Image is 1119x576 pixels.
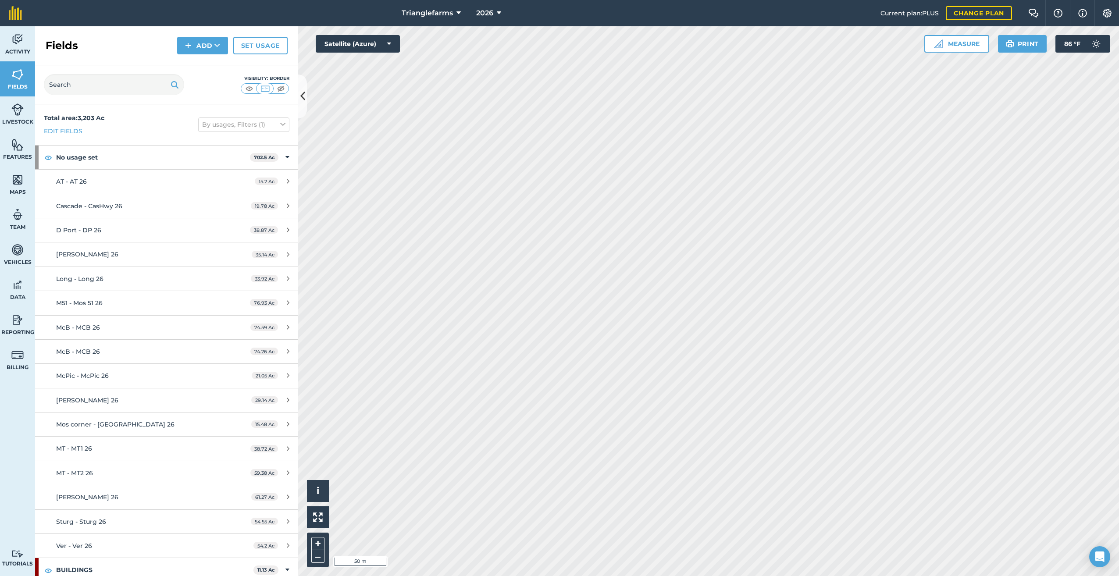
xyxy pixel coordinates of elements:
img: svg+xml;base64,PHN2ZyB4bWxucz0iaHR0cDovL3d3dy53My5vcmcvMjAwMC9zdmciIHdpZHRoPSIxOCIgaGVpZ2h0PSIyNC... [44,565,52,576]
span: 21.05 Ac [252,372,278,379]
span: 29.14 Ac [251,396,278,404]
span: MT - MT1 26 [56,444,92,452]
span: 54.55 Ac [251,518,278,525]
span: M51 - Mos 51 26 [56,299,103,307]
img: svg+xml;base64,PHN2ZyB4bWxucz0iaHR0cDovL3d3dy53My5vcmcvMjAwMC9zdmciIHdpZHRoPSIxOSIgaGVpZ2h0PSIyNC... [171,79,179,90]
img: svg+xml;base64,PD94bWwgdmVyc2lvbj0iMS4wIiBlbmNvZGluZz0idXRmLTgiPz4KPCEtLSBHZW5lcmF0b3I6IEFkb2JlIE... [11,33,24,46]
button: Print [998,35,1047,53]
img: A cog icon [1102,9,1112,18]
div: No usage set702.5 Ac [35,146,298,169]
img: svg+xml;base64,PHN2ZyB4bWxucz0iaHR0cDovL3d3dy53My5vcmcvMjAwMC9zdmciIHdpZHRoPSI1NiIgaGVpZ2h0PSI2MC... [11,68,24,81]
span: 61.27 Ac [251,493,278,501]
span: Trianglefarms [402,8,453,18]
span: [PERSON_NAME] 26 [56,493,118,501]
img: svg+xml;base64,PD94bWwgdmVyc2lvbj0iMS4wIiBlbmNvZGluZz0idXRmLTgiPz4KPCEtLSBHZW5lcmF0b3I6IEFkb2JlIE... [11,550,24,558]
img: svg+xml;base64,PD94bWwgdmVyc2lvbj0iMS4wIiBlbmNvZGluZz0idXRmLTgiPz4KPCEtLSBHZW5lcmF0b3I6IEFkb2JlIE... [11,243,24,256]
img: svg+xml;base64,PHN2ZyB4bWxucz0iaHR0cDovL3d3dy53My5vcmcvMjAwMC9zdmciIHdpZHRoPSIxOCIgaGVpZ2h0PSIyNC... [44,152,52,163]
span: 74.59 Ac [250,324,278,331]
a: D Port - DP 2638.87 Ac [35,218,298,242]
strong: 702.5 Ac [254,154,275,160]
img: svg+xml;base64,PD94bWwgdmVyc2lvbj0iMS4wIiBlbmNvZGluZz0idXRmLTgiPz4KPCEtLSBHZW5lcmF0b3I6IEFkb2JlIE... [11,103,24,116]
span: Ver - Ver 26 [56,542,92,550]
a: McB - MCB 2674.59 Ac [35,316,298,339]
span: 54.2 Ac [253,542,278,549]
img: svg+xml;base64,PHN2ZyB4bWxucz0iaHR0cDovL3d3dy53My5vcmcvMjAwMC9zdmciIHdpZHRoPSIxNyIgaGVpZ2h0PSIxNy... [1078,8,1087,18]
span: Mos corner - [GEOGRAPHIC_DATA] 26 [56,420,175,428]
span: Long - Long 26 [56,275,103,283]
img: svg+xml;base64,PD94bWwgdmVyc2lvbj0iMS4wIiBlbmNvZGluZz0idXRmLTgiPz4KPCEtLSBHZW5lcmF0b3I6IEFkb2JlIE... [11,278,24,292]
span: 38.72 Ac [250,445,278,452]
a: [PERSON_NAME] 2629.14 Ac [35,388,298,412]
a: Cascade - CasHwy 2619.78 Ac [35,194,298,218]
strong: Total area : 3,203 Ac [44,114,104,122]
img: fieldmargin Logo [9,6,22,20]
img: svg+xml;base64,PD94bWwgdmVyc2lvbj0iMS4wIiBlbmNvZGluZz0idXRmLTgiPz4KPCEtLSBHZW5lcmF0b3I6IEFkb2JlIE... [11,208,24,221]
a: Long - Long 2633.92 Ac [35,267,298,291]
div: Open Intercom Messenger [1089,546,1110,567]
img: svg+xml;base64,PHN2ZyB4bWxucz0iaHR0cDovL3d3dy53My5vcmcvMjAwMC9zdmciIHdpZHRoPSI1NiIgaGVpZ2h0PSI2MC... [11,138,24,151]
span: MT - MT2 26 [56,469,93,477]
a: AT - AT 2615.2 Ac [35,170,298,193]
a: Set usage [233,37,288,54]
span: 2026 [476,8,493,18]
button: + [311,537,324,550]
span: 76.93 Ac [250,299,278,306]
span: [PERSON_NAME] 26 [56,396,118,404]
a: [PERSON_NAME] 2661.27 Ac [35,485,298,509]
img: Four arrows, one pointing top left, one top right, one bottom right and the last bottom left [313,512,323,522]
button: – [311,550,324,563]
button: Add [177,37,228,54]
a: MT - MT2 2659.38 Ac [35,461,298,485]
img: svg+xml;base64,PHN2ZyB4bWxucz0iaHR0cDovL3d3dy53My5vcmcvMjAwMC9zdmciIHdpZHRoPSI1MCIgaGVpZ2h0PSI0MC... [260,84,271,93]
span: 86 ° F [1064,35,1080,53]
span: 19.78 Ac [251,202,278,210]
a: Edit fields [44,126,82,136]
a: Mos corner - [GEOGRAPHIC_DATA] 2615.48 Ac [35,412,298,436]
img: svg+xml;base64,PD94bWwgdmVyc2lvbj0iMS4wIiBlbmNvZGluZz0idXRmLTgiPz4KPCEtLSBHZW5lcmF0b3I6IEFkb2JlIE... [11,313,24,327]
span: i [317,485,319,496]
strong: No usage set [56,146,250,169]
a: MT - MT1 2638.72 Ac [35,437,298,460]
img: svg+xml;base64,PHN2ZyB4bWxucz0iaHR0cDovL3d3dy53My5vcmcvMjAwMC9zdmciIHdpZHRoPSI1MCIgaGVpZ2h0PSI0MC... [244,84,255,93]
img: svg+xml;base64,PHN2ZyB4bWxucz0iaHR0cDovL3d3dy53My5vcmcvMjAwMC9zdmciIHdpZHRoPSI1MCIgaGVpZ2h0PSI0MC... [275,84,286,93]
span: 35.14 Ac [252,251,278,258]
img: svg+xml;base64,PHN2ZyB4bWxucz0iaHR0cDovL3d3dy53My5vcmcvMjAwMC9zdmciIHdpZHRoPSIxOSIgaGVpZ2h0PSIyNC... [1006,39,1014,49]
a: McB - MCB 2674.26 Ac [35,340,298,363]
span: 15.48 Ac [251,420,278,428]
a: Sturg - Sturg 2654.55 Ac [35,510,298,533]
button: Measure [924,35,989,53]
strong: 11.13 Ac [257,567,275,573]
a: McPic - McPic 2621.05 Ac [35,364,298,388]
a: Ver - Ver 2654.2 Ac [35,534,298,558]
img: Two speech bubbles overlapping with the left bubble in the forefront [1028,9,1039,18]
span: McPic - McPic 26 [56,372,109,380]
a: M51 - Mos 51 2676.93 Ac [35,291,298,315]
span: Cascade - CasHwy 26 [56,202,122,210]
span: 33.92 Ac [251,275,278,282]
a: [PERSON_NAME] 2635.14 Ac [35,242,298,266]
span: Sturg - Sturg 26 [56,518,106,526]
button: 86 °F [1055,35,1110,53]
div: Visibility: Border [240,75,289,82]
button: Satellite (Azure) [316,35,400,53]
button: By usages, Filters (1) [198,117,289,132]
span: [PERSON_NAME] 26 [56,250,118,258]
span: McB - MCB 26 [56,324,100,331]
span: 59.38 Ac [250,469,278,476]
img: svg+xml;base64,PHN2ZyB4bWxucz0iaHR0cDovL3d3dy53My5vcmcvMjAwMC9zdmciIHdpZHRoPSI1NiIgaGVpZ2h0PSI2MC... [11,173,24,186]
h2: Fields [46,39,78,53]
a: Change plan [946,6,1012,20]
span: D Port - DP 26 [56,226,101,234]
button: i [307,480,329,502]
img: svg+xml;base64,PD94bWwgdmVyc2lvbj0iMS4wIiBlbmNvZGluZz0idXRmLTgiPz4KPCEtLSBHZW5lcmF0b3I6IEFkb2JlIE... [11,348,24,362]
span: 38.87 Ac [250,226,278,234]
img: svg+xml;base64,PD94bWwgdmVyc2lvbj0iMS4wIiBlbmNvZGluZz0idXRmLTgiPz4KPCEtLSBHZW5lcmF0b3I6IEFkb2JlIE... [1087,35,1105,53]
span: 15.2 Ac [255,178,278,185]
span: 74.26 Ac [250,348,278,355]
input: Search [44,74,184,95]
span: AT - AT 26 [56,178,87,185]
img: Ruler icon [934,39,943,48]
span: McB - MCB 26 [56,348,100,356]
img: A question mark icon [1053,9,1063,18]
span: Current plan : PLUS [880,8,939,18]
